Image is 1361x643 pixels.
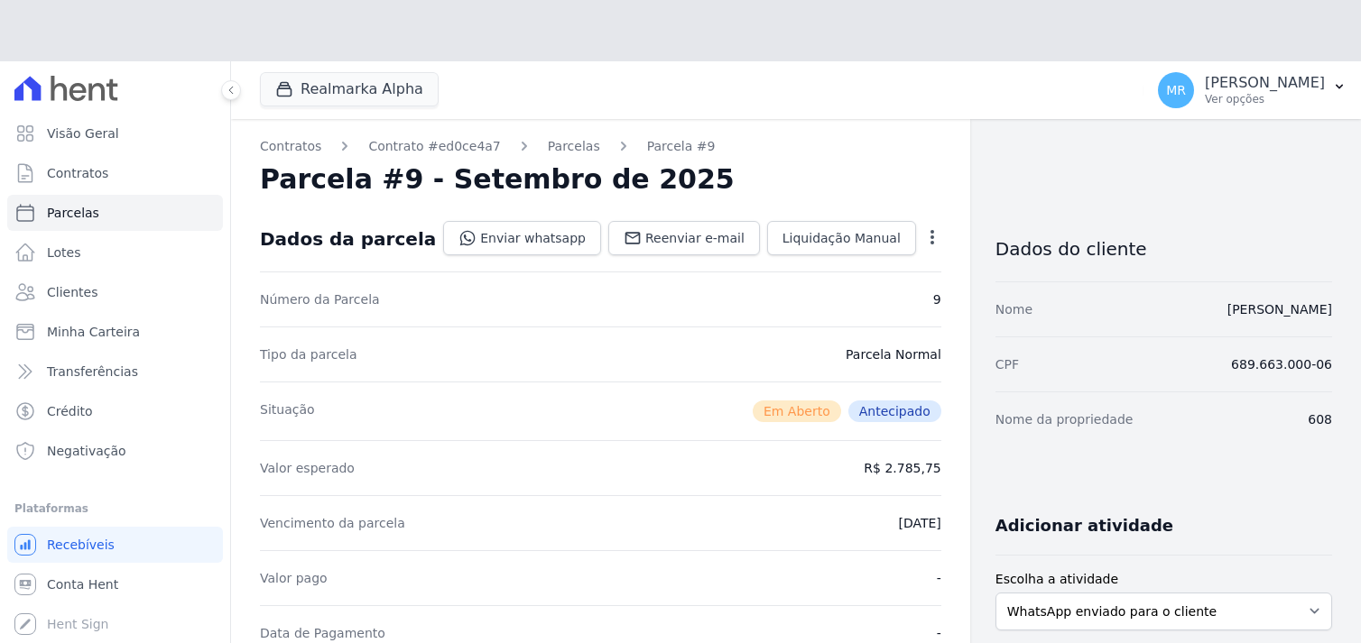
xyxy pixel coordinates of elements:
[260,569,328,587] dt: Valor pago
[260,400,315,422] dt: Situação
[47,164,108,182] span: Contratos
[753,400,841,422] span: Em Aberto
[1231,355,1332,373] dd: 689.663.000-06
[1166,84,1186,96] span: MR
[7,433,223,469] a: Negativação
[443,221,601,255] a: Enviar whatsapp
[47,243,81,262] span: Lotes
[995,355,1019,373] dt: CPF
[898,514,940,532] dd: [DATE]
[47,124,119,142] span: Visão Geral
[995,570,1332,589] label: Escolha a atividade
[1227,302,1332,317] a: [PERSON_NAME]
[368,137,500,156] a: Contrato #ed0ce4a7
[260,345,357,363] dt: Tipo da parcela
[933,290,941,308] dd: 9
[937,569,941,587] dd: -
[47,402,93,420] span: Crédito
[47,323,140,341] span: Minha Carteira
[1308,410,1332,428] dd: 608
[260,137,321,156] a: Contratos
[47,575,118,593] span: Conta Hent
[18,582,61,625] iframe: Intercom live chat
[260,514,405,532] dt: Vencimento da parcela
[848,400,941,422] span: Antecipado
[260,228,436,250] div: Dados da parcela
[995,410,1134,428] dt: Nome da propriedade
[846,345,941,363] dd: Parcela Normal
[7,354,223,390] a: Transferências
[260,72,439,106] button: Realmarka Alpha
[767,221,916,255] a: Liquidação Manual
[7,566,223,602] a: Conta Hent
[260,459,355,477] dt: Valor esperado
[995,515,1173,537] h3: Adicionar atividade
[14,498,216,519] div: Plataformas
[7,195,223,231] a: Parcelas
[7,234,223,271] a: Lotes
[47,283,97,301] span: Clientes
[995,238,1332,260] h3: Dados do cliente
[7,393,223,429] a: Crédito
[1205,74,1325,92] p: [PERSON_NAME]
[608,221,760,255] a: Reenviar e-mail
[782,229,901,247] span: Liquidação Manual
[937,624,941,642] dd: -
[1205,92,1325,106] p: Ver opções
[864,459,940,477] dd: R$ 2.785,75
[47,204,99,222] span: Parcelas
[647,137,716,156] a: Parcela #9
[995,300,1032,318] dt: Nome
[7,527,223,563] a: Recebíveis
[47,536,115,554] span: Recebíveis
[7,314,223,350] a: Minha Carteira
[260,290,380,308] dt: Número da Parcela
[260,163,735,196] h2: Parcela #9 - Setembro de 2025
[7,274,223,310] a: Clientes
[47,363,138,381] span: Transferências
[7,115,223,152] a: Visão Geral
[645,229,745,247] span: Reenviar e-mail
[260,137,941,156] nav: Breadcrumb
[548,137,600,156] a: Parcelas
[260,624,385,642] dt: Data de Pagamento
[47,442,126,460] span: Negativação
[7,155,223,191] a: Contratos
[1143,65,1361,115] button: MR [PERSON_NAME] Ver opções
